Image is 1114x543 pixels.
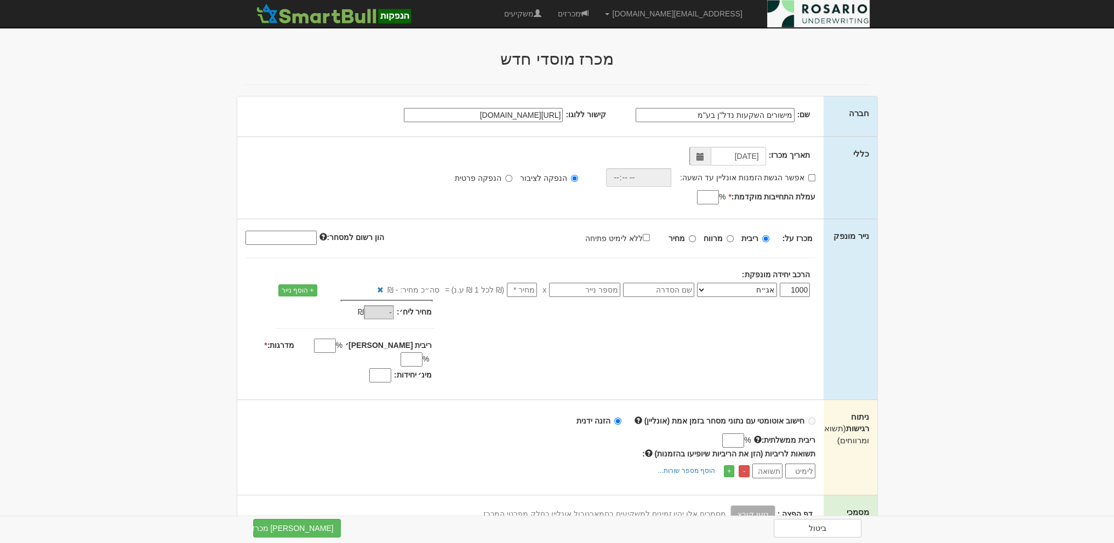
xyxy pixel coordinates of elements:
[849,107,869,119] label: חברה
[853,148,869,159] label: כללי
[237,50,878,68] h2: מכרז מוסדי חדש
[769,150,810,161] label: תאריך מכרז:
[585,232,661,244] label: ללא לימיט פתיחה
[785,464,815,478] input: לימיט
[397,306,432,317] label: מחיר ליח׳:
[744,435,751,445] span: %
[387,284,439,295] span: סה״כ מחיר: - ₪
[422,353,429,364] span: %
[278,284,317,296] a: + הוסף נייר
[614,418,621,425] input: הזנה ידנית
[264,340,294,351] label: מדרגות:
[505,175,512,182] input: הנפקה פרטית
[319,232,384,243] label: הון רשום למסחר:
[336,340,342,351] span: %
[312,306,397,319] div: ₪
[724,465,734,477] a: +
[520,173,578,184] label: הנפקה לציבור
[455,173,512,184] label: הנפקה פרטית
[754,435,816,445] label: ריבית ממשלתית:
[782,234,813,243] strong: מכרז על:
[571,175,578,182] input: הנפקה לציבור
[623,283,694,297] input: שם הסדרה
[778,510,813,518] strong: דף הפצה :
[808,418,815,425] input: חישוב אוטומטי עם נתוני מסחר בזמן אמת (אונליין)
[565,109,606,120] label: קישור ללוגו:
[576,416,610,425] strong: הזנה ידנית
[727,235,734,242] input: מרווח
[833,230,869,242] label: נייר מונפק
[704,234,723,243] strong: מרווח
[445,284,449,295] span: =
[797,109,810,120] label: שם:
[808,174,815,181] input: אפשר הגשת הזמנות אונליין עד השעה:
[816,424,869,444] span: (תשואות ומרווחים)
[739,465,750,477] a: -
[345,340,432,351] label: ריבית [PERSON_NAME]׳
[742,270,810,279] strong: הרכב יחידה מונפקת:
[689,235,696,242] input: מחיר
[394,369,432,380] label: מינ׳ יחידות:
[719,191,725,202] span: %
[832,411,869,446] label: ניתוח רגישות
[644,416,805,425] strong: חישוב אוטומטי עם נתוני מסחר בזמן אמת (אונליין)
[542,284,546,295] span: x
[253,519,341,538] button: [PERSON_NAME] מכרז
[483,510,726,518] span: מסמכים אלו יהיו זמינים למשקיעים בסמארטבול אונליין כחלק מפרטי המכרז
[780,283,810,297] input: כמות
[549,283,620,297] input: מספר נייר
[449,284,504,295] span: (₪ לכל 1 ₪ ע.נ)
[741,234,758,243] strong: ריבית
[728,191,815,202] label: עמלת התחייבות מוקדמת:
[654,465,718,477] a: הוסף מספר שורות...
[762,235,769,242] input: ריבית
[832,506,869,541] label: מסמכי הנפקה (אונליין)
[774,519,861,538] a: ביטול
[507,283,537,297] input: מחיר *
[253,3,414,25] img: SmartBull Logo
[655,449,816,458] span: תשואות לריביות (הזן את הריביות שיופיעו בהזמנות)
[752,464,782,478] input: תשואה
[669,234,685,243] strong: מחיר
[642,448,815,459] label: :
[643,234,650,241] input: ללא לימיט פתיחה
[680,172,815,183] label: אפשר הגשת הזמנות אונליין עד השעה:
